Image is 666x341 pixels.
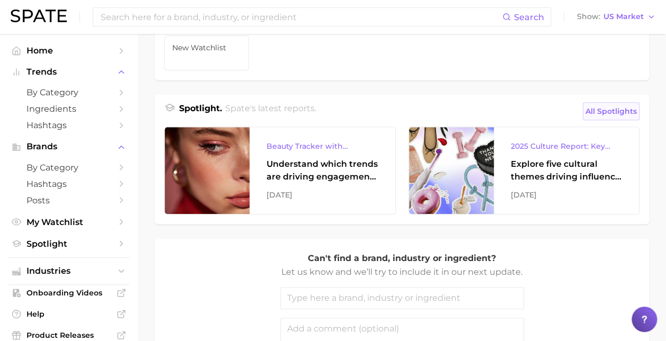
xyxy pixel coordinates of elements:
[409,127,640,214] a: 2025 Culture Report: Key Themes That Are Shaping Consumer DemandExplore five cultural themes driv...
[8,176,129,192] a: Hashtags
[574,10,658,24] button: ShowUS Market
[577,14,600,20] span: Show
[8,306,129,322] a: Help
[100,8,502,26] input: Search here for a brand, industry, or ingredient
[514,12,544,22] span: Search
[8,117,129,133] a: Hashtags
[11,10,67,22] img: SPATE
[267,158,378,183] div: Understand which trends are driving engagement across platforms in the skin, hair, makeup, and fr...
[267,140,378,152] div: Beauty Tracker with Popularity Index
[26,104,111,114] span: Ingredients
[8,285,129,301] a: Onboarding Videos
[225,102,316,120] h2: Spate's latest reports.
[26,142,111,151] span: Brands
[26,239,111,249] span: Spotlight
[26,330,111,340] span: Product Releases
[26,67,111,77] span: Trends
[26,266,111,276] span: Industries
[8,84,129,101] a: by Category
[26,217,111,227] span: My Watchlist
[267,189,378,201] div: [DATE]
[8,42,129,59] a: Home
[164,35,249,70] a: New Watchlist
[172,43,241,52] span: New Watchlist
[8,263,129,279] button: Industries
[511,158,623,183] div: Explore five cultural themes driving influence across beauty, food, and pop culture.
[583,102,640,120] a: All Spotlights
[603,14,644,20] span: US Market
[511,140,623,152] div: 2025 Culture Report: Key Themes That Are Shaping Consumer Demand
[8,101,129,117] a: Ingredients
[26,163,111,173] span: by Category
[164,127,396,214] a: Beauty Tracker with Popularity IndexUnderstand which trends are driving engagement across platfor...
[26,309,111,319] span: Help
[280,265,524,279] p: Let us know and we’ll try to include it in our next update.
[280,252,524,265] p: Can't find a brand, industry or ingredient?
[26,179,111,189] span: Hashtags
[585,105,637,118] span: All Spotlights
[8,214,129,230] a: My Watchlist
[8,236,129,252] a: Spotlight
[26,87,111,97] span: by Category
[26,120,111,130] span: Hashtags
[8,139,129,155] button: Brands
[8,192,129,209] a: Posts
[8,159,129,176] a: by Category
[26,195,111,205] span: Posts
[26,46,111,56] span: Home
[179,102,222,120] h1: Spotlight.
[511,189,623,201] div: [DATE]
[280,287,524,309] input: Type here a brand, industry or ingredient
[26,288,111,298] span: Onboarding Videos
[8,64,129,80] button: Trends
